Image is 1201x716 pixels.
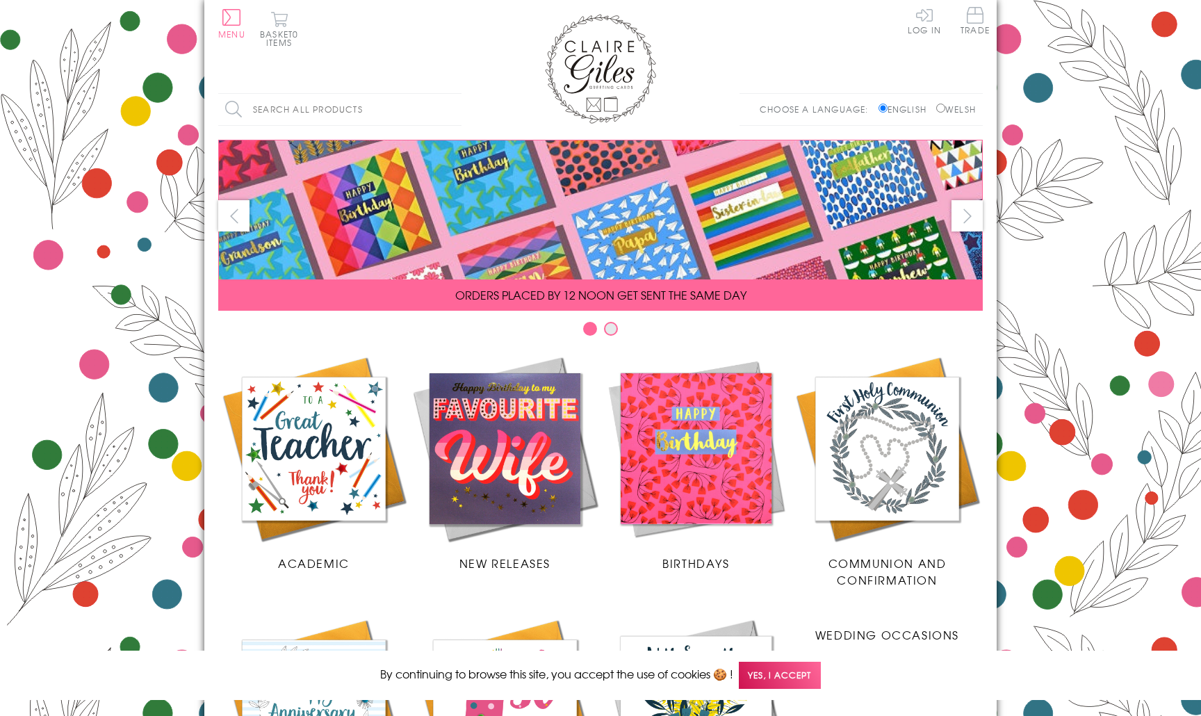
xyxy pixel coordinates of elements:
p: Choose a language: [760,103,876,115]
span: Academic [278,555,350,571]
button: Menu [218,9,245,38]
button: prev [218,200,250,231]
input: Search [448,94,461,125]
button: Carousel Page 1 (Current Slide) [583,322,597,336]
a: Birthdays [600,353,792,571]
img: Claire Giles Greetings Cards [545,14,656,124]
span: Yes, I accept [739,662,821,689]
label: English [879,103,933,115]
a: Wedding Occasions [792,616,983,643]
a: Communion and Confirmation [792,353,983,588]
input: Search all products [218,94,461,125]
span: Menu [218,28,245,40]
div: Carousel Pagination [218,321,983,343]
span: 0 items [266,28,298,49]
span: Wedding Occasions [815,626,959,643]
a: Academic [218,353,409,571]
span: Trade [961,7,990,34]
a: New Releases [409,353,600,571]
span: Communion and Confirmation [828,555,947,588]
span: Birthdays [662,555,729,571]
button: Basket0 items [260,11,298,47]
input: English [879,104,888,113]
button: next [951,200,983,231]
a: Log In [908,7,941,34]
span: New Releases [459,555,550,571]
input: Welsh [936,104,945,113]
label: Welsh [936,103,976,115]
span: ORDERS PLACED BY 12 NOON GET SENT THE SAME DAY [455,286,746,303]
a: Trade [961,7,990,37]
button: Carousel Page 2 [604,322,618,336]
